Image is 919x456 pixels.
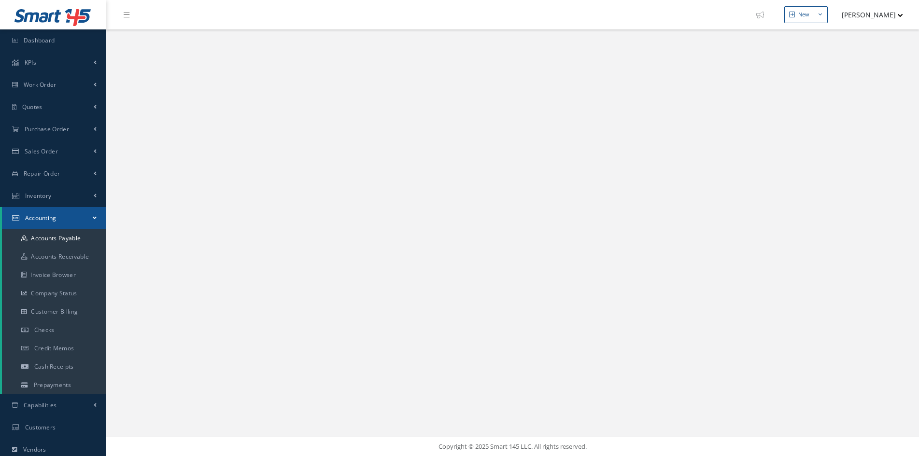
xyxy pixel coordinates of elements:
span: Customers [25,423,56,431]
span: Dashboard [24,36,55,44]
a: Accounts Receivable [2,248,106,266]
a: Company Status [2,284,106,303]
span: KPIs [25,58,36,67]
span: Capabilities [24,401,57,409]
span: Credit Memos [34,344,74,352]
div: Copyright © 2025 Smart 145 LLC. All rights reserved. [116,442,909,452]
a: Accounting [2,207,106,229]
span: Checks [34,326,55,334]
a: Prepayments [2,376,106,394]
button: [PERSON_NAME] [833,5,903,24]
span: Repair Order [24,169,60,178]
span: Purchase Order [25,125,69,133]
span: Accounting [25,214,57,222]
span: Inventory [25,192,52,200]
span: Cash Receipts [34,362,74,371]
span: Work Order [24,81,57,89]
span: Prepayments [34,381,71,389]
button: New [784,6,828,23]
div: New [798,11,809,19]
a: Cash Receipts [2,358,106,376]
span: Quotes [22,103,42,111]
a: Credit Memos [2,339,106,358]
a: Customer Billing [2,303,106,321]
a: Invoice Browser [2,266,106,284]
a: Accounts Payable [2,229,106,248]
a: Checks [2,321,106,339]
span: Sales Order [25,147,58,155]
span: Vendors [23,445,46,454]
